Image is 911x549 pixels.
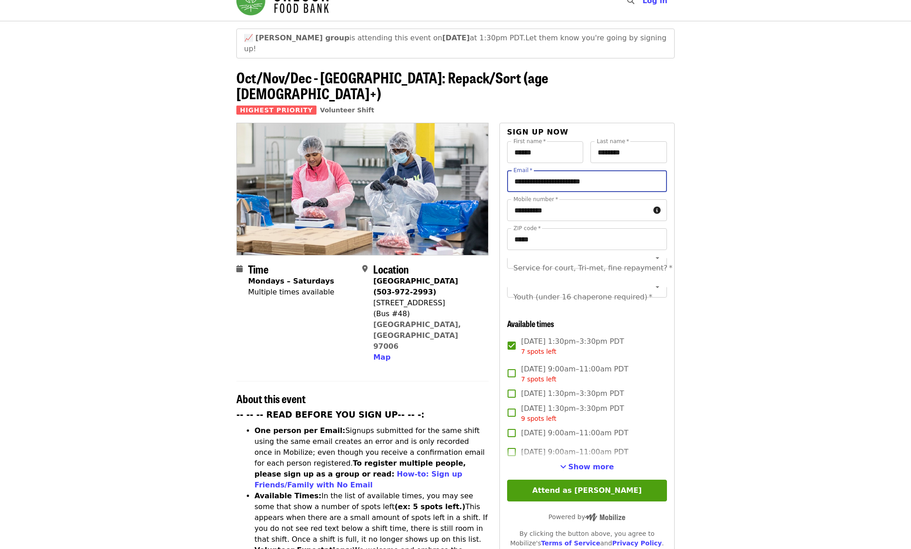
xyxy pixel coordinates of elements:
[521,415,556,422] span: 9 spots left
[236,106,316,115] span: Highest Priority
[373,308,481,319] div: (Bus #48)
[255,34,350,42] strong: [PERSON_NAME] group
[254,470,462,489] a: How-to: Sign up Friends/Family with No Email
[507,318,554,329] span: Available times
[254,426,345,435] strong: One person per Email:
[507,480,667,501] button: Attend as [PERSON_NAME]
[248,287,334,298] div: Multiple times available
[248,277,334,285] strong: Mondays – Saturdays
[320,106,374,114] a: Volunteer Shift
[254,491,489,545] li: In the list of available times, you may see some that show a number of spots left This appears wh...
[254,491,321,500] strong: Available Times:
[513,197,558,202] label: Mobile number
[254,459,466,478] strong: To register multiple people, please sign up as a group or read:
[513,226,541,231] label: ZIP code
[597,139,629,144] label: Last name
[521,388,624,399] span: [DATE] 1:30pm–3:30pm PDT
[560,462,614,472] button: See more timeslots
[541,539,600,547] a: Terms of Service
[590,141,667,163] input: Last name
[255,34,525,42] span: is attending this event on at 1:30pm PDT.
[585,513,625,521] img: Powered by Mobilize
[521,348,556,355] span: 7 spots left
[373,277,458,296] strong: [GEOGRAPHIC_DATA] (503-972-2993)
[653,206,661,215] i: circle-info icon
[236,390,306,406] span: About this event
[236,67,548,104] span: Oct/Nov/Dec - [GEOGRAPHIC_DATA]: Repack/Sort (age [DEMOGRAPHIC_DATA]+)
[651,251,664,264] button: Open
[373,320,461,351] a: [GEOGRAPHIC_DATA], [GEOGRAPHIC_DATA] 97006
[237,123,488,255] img: Oct/Nov/Dec - Beaverton: Repack/Sort (age 10+) organized by Oregon Food Bank
[521,336,624,356] span: [DATE] 1:30pm–3:30pm PDT
[373,352,390,363] button: Map
[248,261,269,277] span: Time
[521,428,628,438] span: [DATE] 9:00am–11:00am PDT
[651,280,664,293] button: Open
[373,261,409,277] span: Location
[394,502,465,511] strong: (ex: 5 spots left.)
[442,34,470,42] strong: [DATE]
[507,228,667,250] input: ZIP code
[507,141,584,163] input: First name
[612,539,662,547] a: Privacy Policy
[521,364,628,384] span: [DATE] 9:00am–11:00am PDT
[254,425,489,491] li: Signups submitted for the same shift using the same email creates an error and is only recorded o...
[513,168,532,173] label: Email
[236,265,243,273] i: calendar icon
[236,410,425,419] strong: -- -- -- READ BEFORE YOU SIGN UP-- -- -:
[521,403,624,424] span: [DATE] 1:30pm–3:30pm PDT
[568,462,614,471] span: Show more
[373,298,481,308] div: [STREET_ADDRESS]
[521,447,628,457] span: [DATE] 9:00am–11:00am PDT
[507,128,569,136] span: Sign up now
[513,139,546,144] label: First name
[507,199,650,221] input: Mobile number
[507,170,667,192] input: Email
[362,265,368,273] i: map-marker-alt icon
[548,513,625,520] span: Powered by
[244,34,253,42] span: growth emoji
[373,353,390,361] span: Map
[521,376,556,383] span: 7 spots left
